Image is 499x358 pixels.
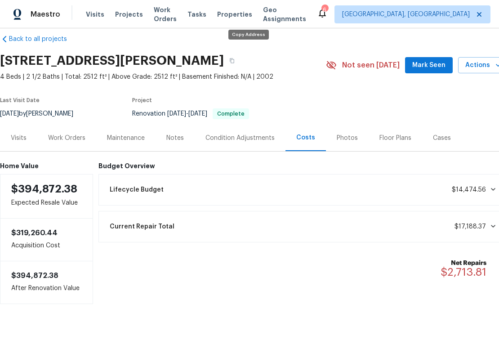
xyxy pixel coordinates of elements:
span: [GEOGRAPHIC_DATA], [GEOGRAPHIC_DATA] [342,10,470,19]
div: Notes [166,134,184,143]
span: Project [132,98,152,103]
span: $319,260.44 [11,229,58,237]
span: Projects [115,10,143,19]
div: Cases [433,134,451,143]
span: [DATE] [167,111,186,117]
div: Photos [337,134,358,143]
span: Visits [86,10,104,19]
div: 6 [321,5,328,14]
div: Condition Adjustments [205,134,275,143]
span: - [167,111,207,117]
span: $394,872.38 [11,183,77,194]
span: Properties [217,10,252,19]
span: Geo Assignments [263,5,306,23]
span: Work Orders [154,5,177,23]
span: $17,188.37 [454,224,486,230]
span: Mark Seen [412,60,446,71]
div: Work Orders [48,134,85,143]
span: Maestro [31,10,60,19]
span: Renovation [132,111,249,117]
span: Complete [214,111,248,116]
span: Tasks [187,11,206,18]
span: $2,713.81 [441,267,486,277]
div: Costs [296,133,315,142]
div: Visits [11,134,27,143]
span: Current Repair Total [110,222,174,231]
span: $394,872.38 [11,272,58,279]
span: Not seen [DATE] [342,61,400,70]
span: $14,474.56 [452,187,486,193]
div: Maintenance [107,134,145,143]
b: Net Repairs [441,259,486,268]
span: [DATE] [188,111,207,117]
span: Lifecycle Budget [110,185,164,194]
button: Mark Seen [405,57,453,74]
div: Floor Plans [379,134,411,143]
